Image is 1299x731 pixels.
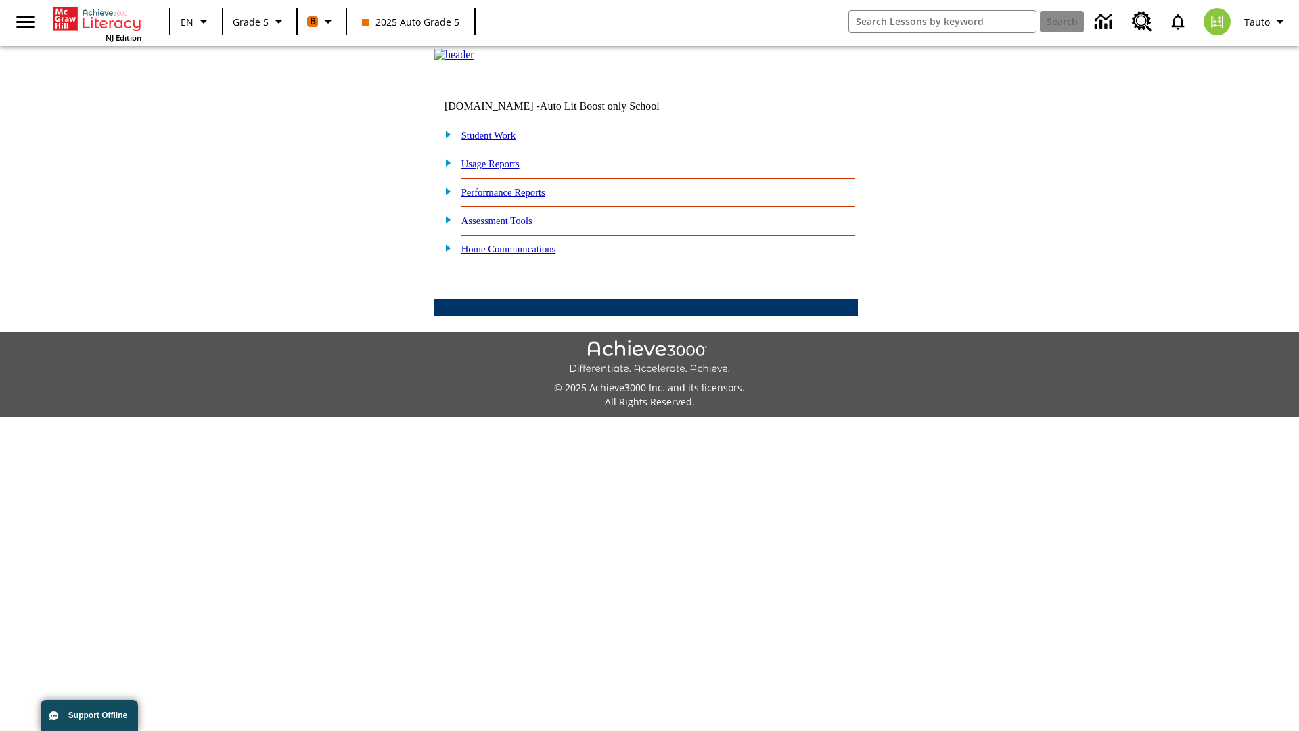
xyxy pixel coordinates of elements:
img: plus.gif [438,242,452,254]
span: Tauto [1244,15,1270,29]
a: Usage Reports [461,158,520,169]
button: Select a new avatar [1195,4,1239,39]
img: header [434,49,474,61]
button: Support Offline [41,700,138,731]
a: Performance Reports [461,187,545,198]
a: Data Center [1087,3,1124,41]
button: Boost Class color is orange. Change class color [302,9,342,34]
nobr: Auto Lit Boost only School [540,100,660,112]
img: plus.gif [438,128,452,140]
input: search field [849,11,1036,32]
img: plus.gif [438,185,452,197]
a: Home Communications [461,244,556,254]
button: Language: EN, Select a language [175,9,218,34]
td: [DOMAIN_NAME] - [445,100,693,112]
span: Grade 5 [233,15,269,29]
span: NJ Edition [106,32,141,43]
button: Grade: Grade 5, Select a grade [227,9,292,34]
span: EN [181,15,193,29]
img: Achieve3000 Differentiate Accelerate Achieve [569,340,730,375]
span: B [310,13,316,30]
span: Support Offline [68,711,127,720]
div: Home [53,4,141,43]
a: Resource Center, Will open in new tab [1124,3,1160,40]
a: Student Work [461,130,516,141]
img: plus.gif [438,156,452,169]
span: 2025 Auto Grade 5 [362,15,459,29]
img: avatar image [1204,8,1231,35]
button: Profile/Settings [1239,9,1294,34]
a: Notifications [1160,4,1195,39]
button: Open side menu [5,2,45,42]
img: plus.gif [438,213,452,225]
a: Assessment Tools [461,215,532,226]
